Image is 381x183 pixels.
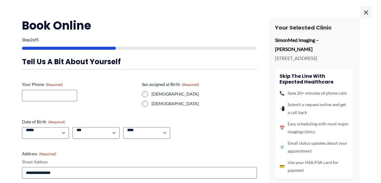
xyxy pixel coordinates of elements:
li: Use your HSA/FSA card for payment [280,159,349,174]
h3: Your Selected Clinic [275,24,353,31]
li: Easy scheduling with most major imaging clinics [280,120,349,136]
span: (Required) [48,120,65,124]
span: (Required) [46,82,63,87]
span: 📲 [280,105,285,112]
span: 📅 [280,124,285,132]
span: 📞 [280,89,285,97]
label: [DEMOGRAPHIC_DATA] [151,101,257,107]
p: Step of [22,38,257,42]
p: SimonMed Imaging – [PERSON_NAME] [275,36,353,53]
legend: Date of Birth [22,119,65,125]
label: [DEMOGRAPHIC_DATA] [151,91,257,97]
span: (Required) [182,82,199,87]
li: Submit a request online and get a call back [280,101,349,116]
span: 💳 [280,162,285,170]
legend: Address [22,151,56,157]
h4: Skip the line with Expected Healthcare [280,73,349,85]
label: Street Address [22,159,257,165]
label: Your Phone [22,81,137,87]
p: [STREET_ADDRESS] [275,54,353,63]
li: Email status updates about your appointment [280,139,349,155]
span: 5 [36,37,39,42]
span: 📧 [280,143,285,151]
h2: Book Online [22,18,257,33]
legend: Sex assigned at Birth [142,81,199,87]
li: Save 20+ minutes of phone calls [280,89,349,97]
span: (Required) [39,152,56,156]
span: × [360,6,372,18]
span: 2 [30,37,33,42]
h3: Tell us a bit about yourself [22,57,257,66]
